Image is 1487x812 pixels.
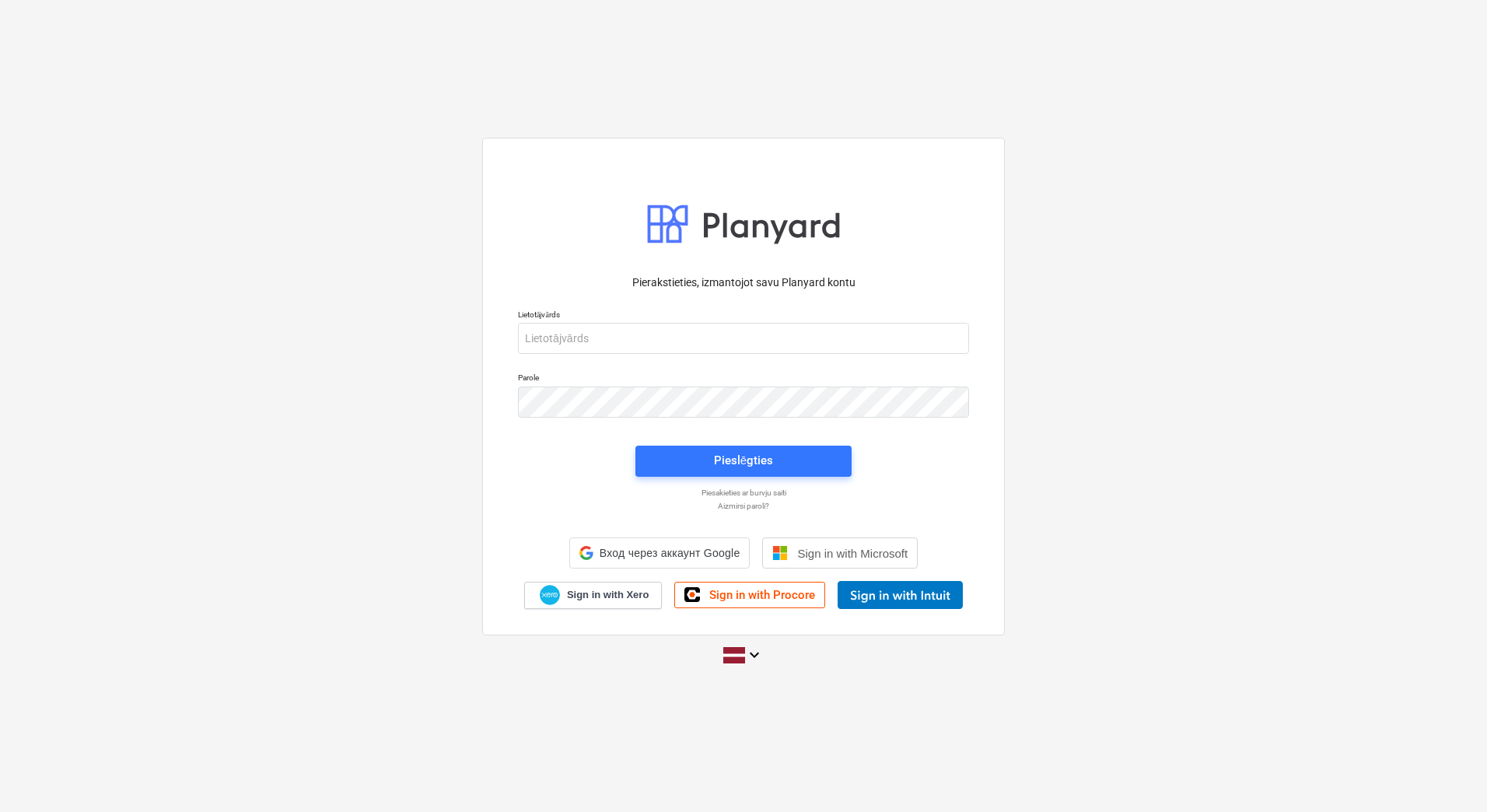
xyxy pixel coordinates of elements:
span: Вход через аккаунт Google [600,547,740,559]
span: Sign in with Procore [709,588,815,602]
div: Вход через аккаунт Google [569,537,750,569]
a: Sign in with Procore [674,582,825,608]
p: Pierakstieties, izmantojot savu Planyard kontu [518,275,969,291]
a: Piesakieties ar burvju saiti [510,488,977,498]
img: Microsoft logo [772,545,788,561]
button: Pieslēgties [635,446,852,477]
input: Lietotājvārds [518,323,969,354]
a: Sign in with Xero [524,582,663,609]
span: Sign in with Microsoft [797,547,908,560]
a: Aizmirsi paroli? [510,501,977,511]
span: Sign in with Xero [567,588,649,602]
p: Parole [518,373,969,386]
div: Pieslēgties [714,450,773,471]
i: keyboard_arrow_down [745,646,764,664]
p: Lietotājvārds [518,310,969,323]
img: Xero logo [540,585,560,606]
